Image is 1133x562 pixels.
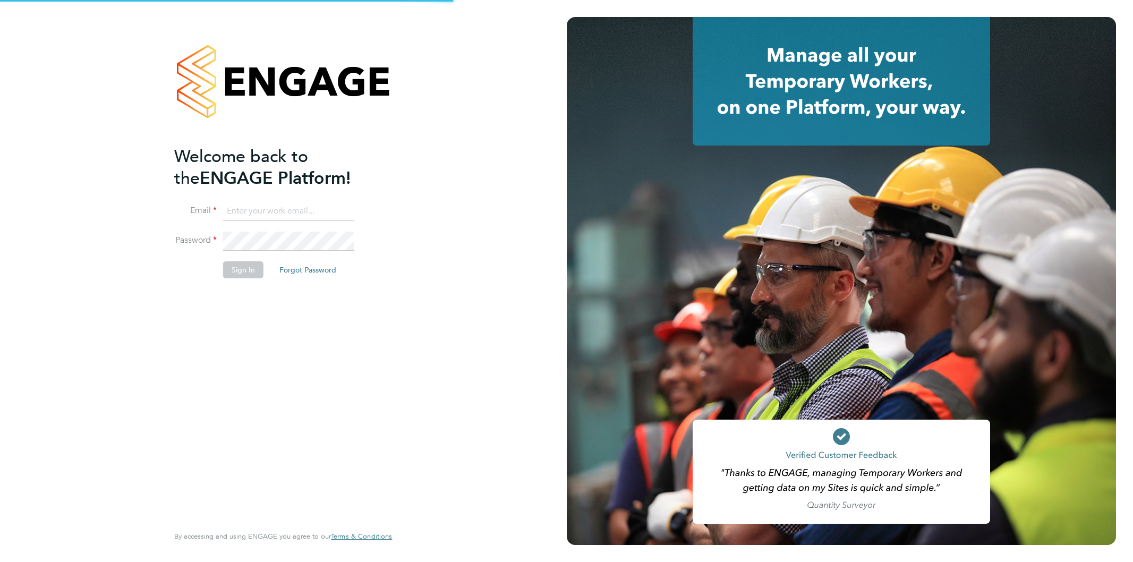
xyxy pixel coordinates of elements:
[174,146,381,189] h2: ENGAGE Platform!
[223,202,354,221] input: Enter your work email...
[174,235,217,246] label: Password
[174,532,392,541] span: By accessing and using ENGAGE you agree to our
[271,261,345,278] button: Forgot Password
[174,205,217,216] label: Email
[223,261,263,278] button: Sign In
[331,532,392,541] a: Terms & Conditions
[174,146,308,189] span: Welcome back to the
